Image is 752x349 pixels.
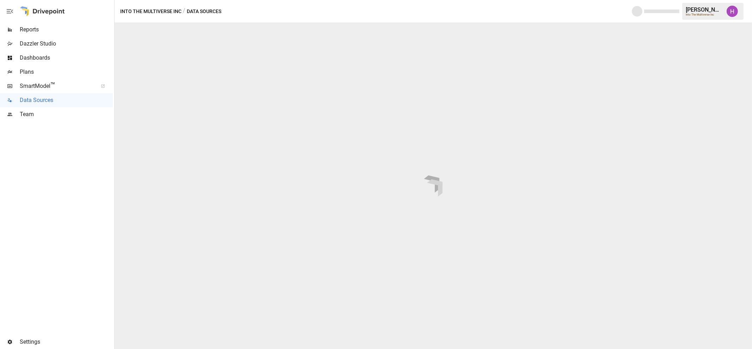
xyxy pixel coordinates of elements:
span: SmartModel [20,82,93,90]
div: Into The Multiverse Inc [686,13,722,16]
span: Team [20,110,113,119]
span: Dashboards [20,54,113,62]
span: Settings [20,338,113,346]
div: [PERSON_NAME] [686,6,722,13]
span: Data Sources [20,96,113,104]
button: Harry Antonio [722,1,742,21]
span: Plans [20,68,113,76]
img: drivepoint-animation.ef608ccb.svg [424,175,442,197]
span: Reports [20,25,113,34]
div: / [183,7,185,16]
img: Harry Antonio [727,6,738,17]
button: Into The Multiverse Inc [120,7,181,16]
span: ™ [50,81,55,90]
span: Dazzler Studio [20,40,113,48]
